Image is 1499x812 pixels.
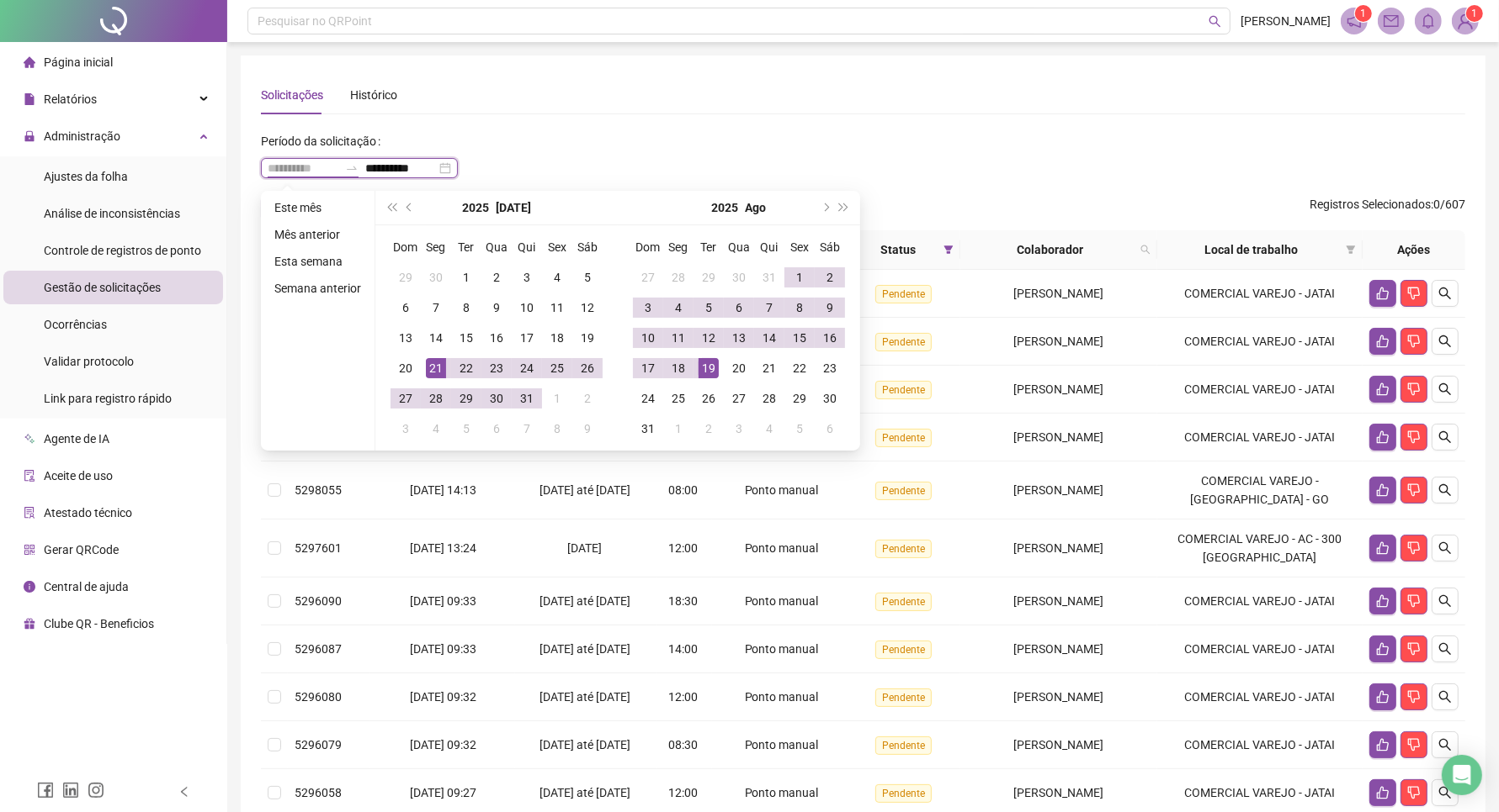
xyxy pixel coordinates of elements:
[396,358,416,378] div: 20
[633,262,663,293] td: 2025-07-27
[24,93,35,105] span: file
[542,293,572,323] td: 2025-07-11
[699,298,719,318] div: 5
[486,388,507,409] div: 30
[759,419,779,439] div: 4
[572,383,603,414] td: 2025-08-02
[421,323,451,353] td: 2025-07-14
[577,267,598,287] div: 5
[638,388,658,409] div: 24
[517,267,537,287] div: 3
[24,544,35,556] span: qrcode
[295,483,342,497] span: 5298055
[24,56,35,68] span: home
[572,414,603,444] td: 2025-08-09
[729,358,749,378] div: 20
[633,232,663,262] th: Dom
[1157,318,1363,366] td: COMERCIAL VAREJO - JATAI
[577,298,598,318] div: 12
[421,232,451,262] th: Seg
[410,483,476,497] span: [DATE] 14:13
[1407,738,1421,751] span: dislike
[391,262,421,293] td: 2025-06-29
[638,358,658,378] div: 17
[668,483,698,497] span: 08:00
[789,419,810,439] div: 5
[1376,335,1390,348] span: like
[1384,13,1399,29] span: mail
[694,383,724,414] td: 2025-08-26
[633,323,663,353] td: 2025-08-10
[391,414,421,444] td: 2025-08-03
[24,581,35,593] span: info-circle
[572,323,603,353] td: 2025-07-19
[24,618,35,630] span: gift
[1157,519,1363,577] td: COMERCIAL VAREJO - AC - 300 [GEOGRAPHIC_DATA]
[1438,786,1452,799] span: search
[391,232,421,262] th: Dom
[668,358,688,378] div: 18
[540,483,630,497] span: [DATE] até [DATE]
[820,267,840,287] div: 2
[815,262,845,293] td: 2025-08-02
[663,353,694,383] td: 2025-08-18
[754,383,784,414] td: 2025-08-28
[547,328,567,348] div: 18
[1157,414,1363,461] td: COMERCIAL VAREJO - JATAI
[1014,483,1104,497] span: [PERSON_NAME]
[860,240,937,259] span: Status
[517,358,537,378] div: 24
[512,232,542,262] th: Qui
[1453,8,1478,34] img: 92237
[1376,594,1390,608] span: like
[486,419,507,439] div: 6
[1140,245,1151,255] span: search
[1164,240,1339,259] span: Local de trabalho
[699,358,719,378] div: 19
[421,262,451,293] td: 2025-06-30
[268,198,368,218] li: Este mês
[784,232,815,262] th: Sex
[1421,13,1436,29] span: bell
[663,232,694,262] th: Seg
[694,323,724,353] td: 2025-08-12
[1376,690,1390,704] span: like
[712,191,739,224] button: year panel
[754,353,784,383] td: 2025-08-21
[512,323,542,353] td: 2025-07-17
[547,388,567,409] div: 1
[784,383,815,414] td: 2025-08-29
[486,358,507,378] div: 23
[784,262,815,293] td: 2025-08-01
[44,92,97,106] span: Relatórios
[44,392,172,405] span: Link para registro rápido
[875,381,932,399] span: Pendente
[633,293,663,323] td: 2025-08-03
[44,580,129,593] span: Central de ajuda
[835,191,853,224] button: super-next-year
[426,328,446,348] div: 14
[729,328,749,348] div: 13
[1407,287,1421,300] span: dislike
[724,414,754,444] td: 2025-09-03
[724,293,754,323] td: 2025-08-06
[451,353,481,383] td: 2025-07-22
[789,358,810,378] div: 22
[633,383,663,414] td: 2025-08-24
[745,483,819,497] span: Ponto manual
[754,293,784,323] td: 2025-08-07
[875,333,932,351] span: Pendente
[542,232,572,262] th: Sex
[1407,690,1421,704] span: dislike
[451,323,481,353] td: 2025-07-15
[820,298,840,318] div: 9
[1376,287,1390,300] span: like
[426,298,446,318] div: 7
[1407,594,1421,608] span: dislike
[1369,240,1459,259] div: Ações
[44,355,134,368] span: Validar protocolo
[633,414,663,444] td: 2025-08-31
[789,328,810,348] div: 15
[754,323,784,353] td: 2025-08-14
[44,506,132,519] span: Atestado técnico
